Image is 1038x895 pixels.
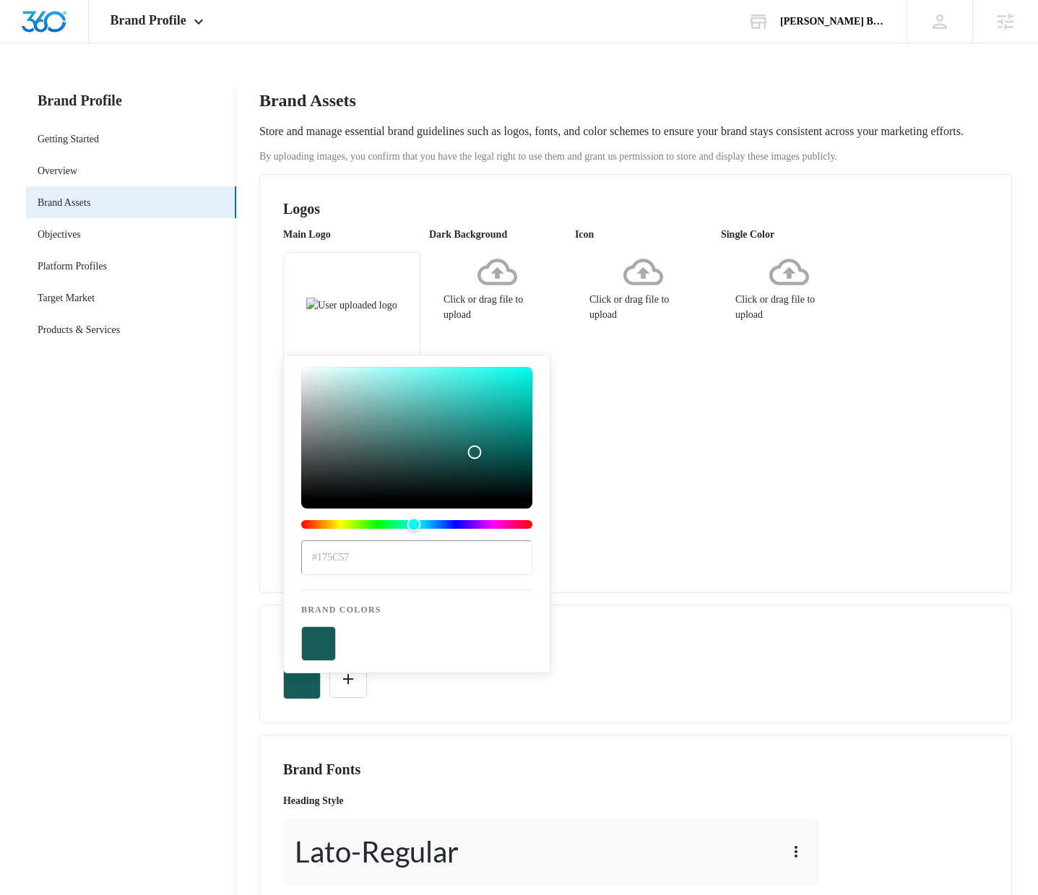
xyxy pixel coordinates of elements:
[259,90,356,111] h1: Brand Assets
[721,252,858,322] div: Click or drag file to upload
[38,227,81,242] a: Objectives
[283,758,988,780] h2: Brand Fonts
[301,540,532,575] input: color-picker-input
[780,16,886,27] div: account name
[283,793,819,808] p: Heading Style
[575,252,712,322] div: Click or drag file to upload
[38,259,107,274] a: Platform Profiles
[301,367,532,540] div: color-picker
[295,830,459,873] p: Lato - Regular
[259,149,1012,164] p: By uploading images, you confirm that you have the legal right to use them and grant us permissio...
[301,367,532,661] div: color-picker-container
[301,590,532,616] p: Brand Colors
[721,227,858,242] p: Single Color
[111,13,186,28] span: Brand Profile
[38,322,120,337] a: Products & Services
[301,520,532,529] div: Hue
[301,367,532,500] div: Color
[259,123,964,140] p: Store and manage essential brand guidelines such as logos, fonts, and color schemes to ensure you...
[329,660,367,698] button: Edit Color
[429,252,566,322] div: Click or drag file to upload
[283,227,420,242] p: Main Logo
[38,131,99,147] a: Getting Started
[38,290,95,306] a: Target Market
[283,198,988,220] h2: Logos
[575,227,712,242] p: Icon
[38,163,77,178] a: Overview
[38,195,91,210] a: Brand Assets
[306,298,397,313] img: User uploaded logo
[429,227,566,242] p: Dark Background
[26,90,236,111] h2: Brand Profile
